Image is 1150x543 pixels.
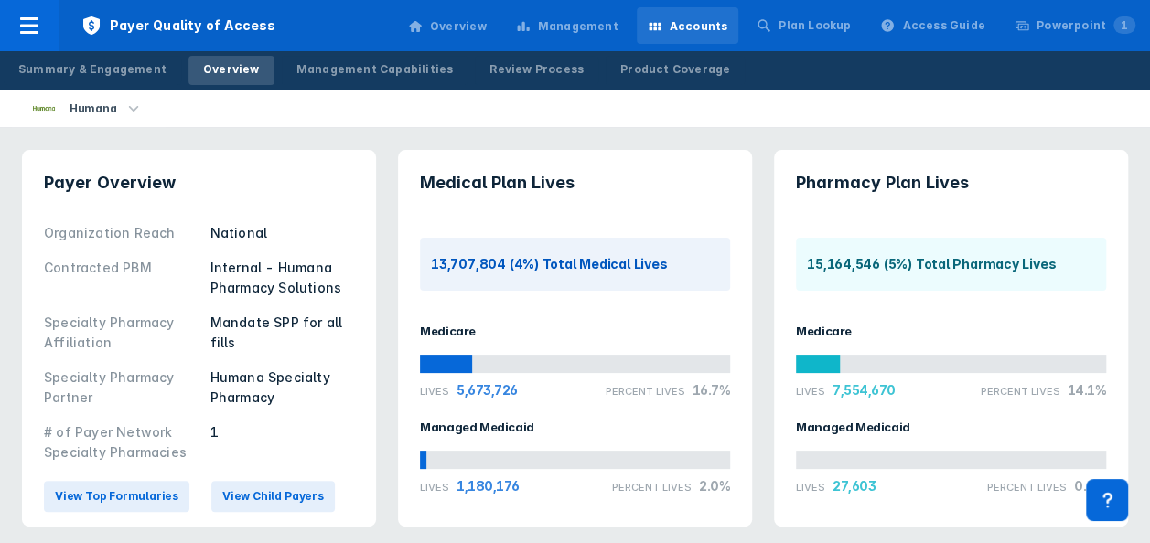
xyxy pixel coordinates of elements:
[505,7,629,44] a: Management
[44,367,199,408] div: Specialty Pharmacy Partner
[210,258,355,298] div: Internal - Humana Pharmacy Solutions
[210,223,355,243] div: National
[449,478,520,494] span: 1,180,176
[55,488,178,505] span: View Top Formularies
[1060,382,1107,398] span: 14.1%
[538,18,618,35] div: Management
[1113,16,1135,34] span: 1
[296,61,454,78] div: Management Capabilities
[779,17,851,34] div: Plan Lookup
[981,382,1107,398] div: Percent Lives
[902,17,984,34] div: Access Guide
[796,420,1106,434] div: Managed Medicaid
[489,61,584,78] div: Review Process
[210,422,355,463] div: 1
[420,420,730,434] div: Managed Medicaid
[637,7,739,44] a: Accounts
[1086,479,1128,521] div: Contact Support
[620,61,730,78] div: Product Coverage
[796,172,1106,194] h3: Pharmacy Plan Lives
[44,313,199,353] div: Specialty Pharmacy Affiliation
[44,172,354,194] h3: Payer Overview
[62,96,124,122] div: Humana
[796,478,876,494] div: Lives
[1037,17,1135,34] div: Powerpoint
[210,367,355,408] div: Humana Specialty Pharmacy
[430,18,487,35] div: Overview
[685,382,731,398] span: 16.7%
[282,56,468,85] a: Management Capabilities
[796,324,1106,338] div: Medicare
[612,478,730,494] div: Percent Lives
[211,481,335,512] button: View Child Payers
[449,382,518,398] span: 5,673,726
[670,18,728,35] div: Accounts
[825,478,876,494] span: 27,603
[44,422,199,463] div: # of Payer Network Specialty Pharmacies
[420,478,520,494] div: Lives
[4,56,181,85] a: Summary & Engagement
[825,382,896,398] span: 7,554,670
[431,257,667,271] div: 13,707,804 (4%) Total Medical Lives
[692,478,730,494] span: 2.0%
[44,481,189,512] button: View Top Formularies
[397,7,498,44] a: Overview
[11,90,166,127] button: Humana
[203,61,260,78] div: Overview
[188,56,274,85] a: Overview
[1067,478,1106,494] span: 0.0%
[44,223,199,243] div: Organization Reach
[18,61,167,78] div: Summary & Engagement
[222,488,324,505] span: View Child Payers
[606,382,731,398] div: Percent Lives
[796,382,896,398] div: Lives
[606,56,745,85] a: Product Coverage
[420,324,730,338] div: Medicare
[807,257,1056,271] div: 15,164,546 (5%) Total Pharmacy Lives
[475,56,598,85] a: Review Process
[420,172,730,194] h3: Medical Plan Lives
[987,478,1106,494] div: Percent Lives
[33,106,55,111] img: humana
[210,313,355,353] div: Mandate SPP for all fills
[420,382,518,398] div: Lives
[44,258,199,298] div: Contracted PBM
